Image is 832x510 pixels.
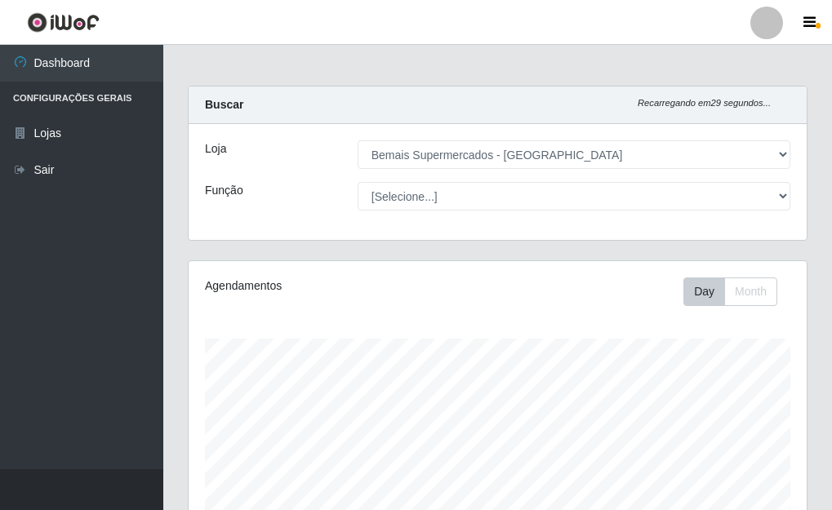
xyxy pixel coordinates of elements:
i: Recarregando em 29 segundos... [638,98,771,108]
label: Loja [205,140,226,157]
div: First group [683,277,777,306]
button: Month [724,277,777,306]
img: CoreUI Logo [27,12,100,33]
div: Toolbar with button groups [683,277,790,306]
label: Função [205,182,243,199]
strong: Buscar [205,98,243,111]
button: Day [683,277,725,306]
div: Agendamentos [205,277,434,295]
